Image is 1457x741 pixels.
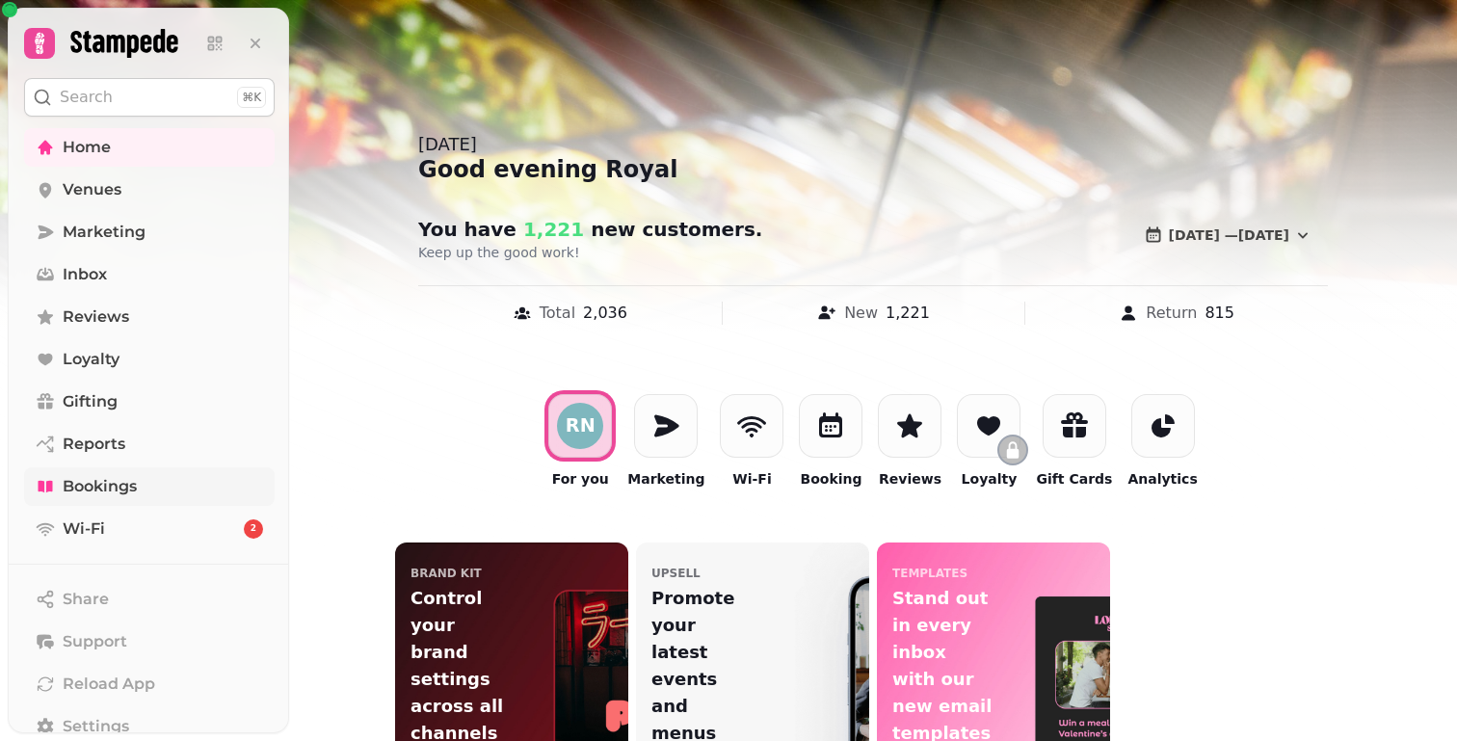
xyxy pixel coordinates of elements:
span: Venues [63,178,121,201]
div: ⌘K [237,87,266,108]
p: Search [60,86,113,109]
p: Gift Cards [1036,469,1112,489]
a: Inbox [24,255,275,294]
span: 2 [251,522,256,536]
span: Bookings [63,475,137,498]
span: Inbox [63,263,107,286]
p: For you [552,469,609,489]
span: Marketing [63,221,146,244]
span: 1,221 [517,218,584,241]
span: Settings [63,715,129,738]
a: Wi-Fi2 [24,510,275,548]
span: Gifting [63,390,118,413]
a: Bookings [24,467,275,506]
p: Booking [800,469,861,489]
span: Reviews [63,305,129,329]
div: [DATE] [418,131,1328,158]
p: Wi-Fi [732,469,771,489]
button: Search⌘K [24,78,275,117]
p: Loyalty [962,469,1018,489]
p: Keep up the good work! [418,243,912,262]
button: [DATE] —[DATE] [1128,216,1328,254]
p: upsell [651,566,701,581]
div: R N [566,416,596,435]
button: Reload App [24,665,275,703]
a: Gifting [24,383,275,421]
a: Reviews [24,298,275,336]
span: Share [63,588,109,611]
span: Reload App [63,673,155,696]
span: [DATE] — [DATE] [1169,228,1289,242]
button: Share [24,580,275,619]
a: Loyalty [24,340,275,379]
span: Reports [63,433,125,456]
span: Loyalty [63,348,119,371]
p: Brand Kit [411,566,482,581]
span: Wi-Fi [63,517,105,541]
p: Reviews [879,469,941,489]
a: Home [24,128,275,167]
div: Good evening Royal [418,154,1328,185]
p: templates [892,566,967,581]
a: Venues [24,171,275,209]
h2: You have new customer s . [418,216,788,243]
p: Analytics [1127,469,1197,489]
button: Support [24,622,275,661]
span: Support [63,630,127,653]
a: Reports [24,425,275,463]
a: Marketing [24,213,275,251]
span: Home [63,136,111,159]
p: Marketing [627,469,704,489]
